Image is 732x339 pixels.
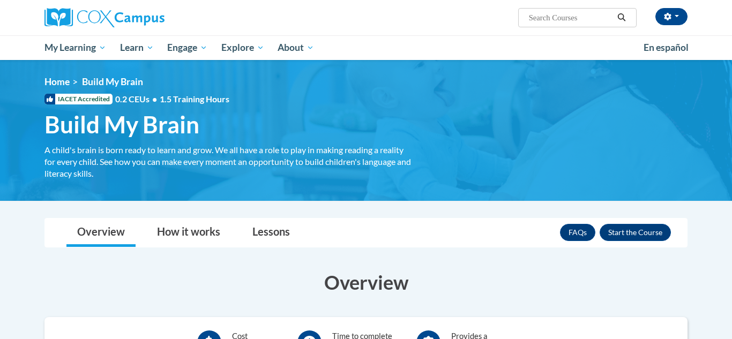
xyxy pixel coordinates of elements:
[44,144,414,179] div: A child's brain is born ready to learn and grow. We all have a role to play in making reading a r...
[600,224,671,241] button: Enroll
[221,41,264,54] span: Explore
[44,76,70,87] a: Home
[44,8,248,27] a: Cox Campus
[28,35,704,60] div: Main menu
[560,224,595,241] a: FAQs
[115,93,229,105] span: 0.2 CEUs
[152,94,157,104] span: •
[242,219,301,247] a: Lessons
[160,94,229,104] span: 1.5 Training Hours
[167,41,207,54] span: Engage
[637,36,696,59] a: En español
[146,219,231,247] a: How it works
[44,8,165,27] img: Cox Campus
[66,219,136,247] a: Overview
[644,42,689,53] span: En español
[278,41,314,54] span: About
[655,8,688,25] button: Account Settings
[614,11,630,24] button: Search
[44,110,199,139] span: Build My Brain
[44,269,688,296] h3: Overview
[113,35,161,60] a: Learn
[120,41,154,54] span: Learn
[44,41,106,54] span: My Learning
[160,35,214,60] a: Engage
[271,35,322,60] a: About
[38,35,113,60] a: My Learning
[214,35,271,60] a: Explore
[82,76,143,87] span: Build My Brain
[44,94,113,104] span: IACET Accredited
[528,11,614,24] input: Search Courses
